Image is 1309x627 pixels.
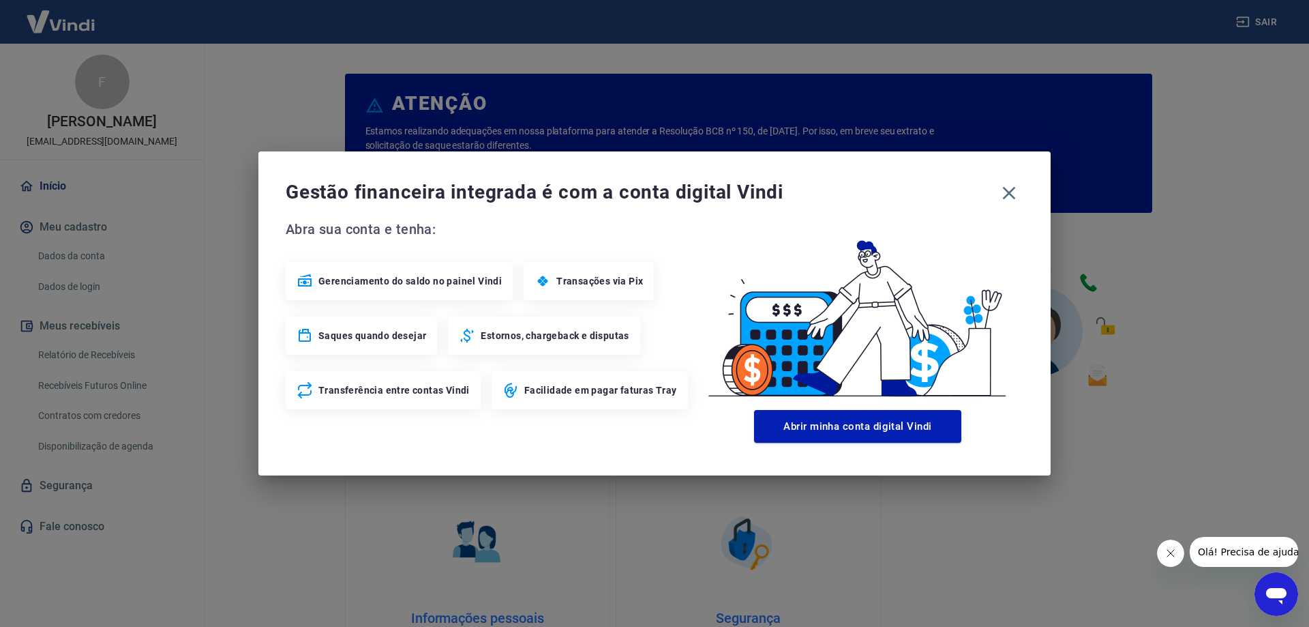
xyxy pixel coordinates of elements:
[318,274,502,288] span: Gerenciamento do saldo no painel Vindi
[286,218,692,240] span: Abra sua conta e tenha:
[318,383,470,397] span: Transferência entre contas Vindi
[8,10,115,20] span: Olá! Precisa de ajuda?
[524,383,677,397] span: Facilidade em pagar faturas Tray
[1157,540,1184,567] iframe: Fechar mensagem
[556,274,643,288] span: Transações via Pix
[1190,537,1298,567] iframe: Mensagem da empresa
[1254,572,1298,616] iframe: Botão para abrir a janela de mensagens
[754,410,961,443] button: Abrir minha conta digital Vindi
[318,329,426,342] span: Saques quando desejar
[692,218,1023,405] img: Good Billing
[286,179,995,206] span: Gestão financeira integrada é com a conta digital Vindi
[481,329,629,342] span: Estornos, chargeback e disputas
